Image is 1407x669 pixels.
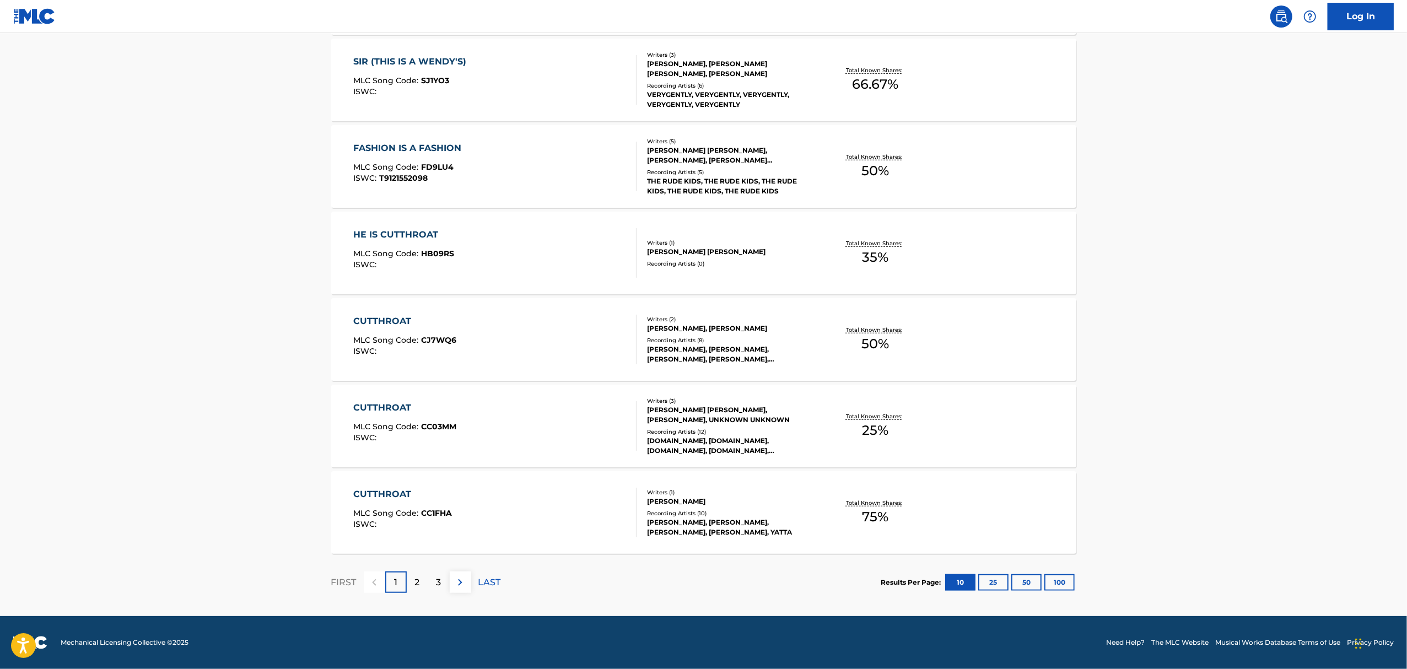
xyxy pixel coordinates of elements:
[647,59,813,79] div: [PERSON_NAME], [PERSON_NAME] [PERSON_NAME], [PERSON_NAME]
[436,576,441,589] p: 3
[353,228,454,241] div: HE IS CUTTHROAT
[1355,627,1362,660] div: Drag
[1328,3,1394,30] a: Log In
[647,137,813,145] div: Writers ( 5 )
[647,436,813,456] div: [DOMAIN_NAME], [DOMAIN_NAME], [DOMAIN_NAME], [DOMAIN_NAME], [DOMAIN_NAME]
[353,433,379,443] span: ISWC :
[61,638,188,648] span: Mechanical Licensing Collective © 2025
[353,488,452,501] div: CUTTHROAT
[647,82,813,90] div: Recording Artists ( 6 )
[1299,6,1321,28] div: Help
[353,162,421,172] span: MLC Song Code :
[1011,574,1042,591] button: 50
[846,499,905,507] p: Total Known Shares:
[881,578,944,587] p: Results Per Page:
[353,75,421,85] span: MLC Song Code :
[846,153,905,161] p: Total Known Shares:
[353,335,421,345] span: MLC Song Code :
[1151,638,1209,648] a: The MLC Website
[862,247,888,267] span: 35 %
[331,385,1076,467] a: CUTTHROATMLC Song Code:CC03MMISWC:Writers (3)[PERSON_NAME] [PERSON_NAME], [PERSON_NAME], UNKNOWN ...
[331,576,357,589] p: FIRST
[647,428,813,436] div: Recording Artists ( 12 )
[647,323,813,333] div: [PERSON_NAME], [PERSON_NAME]
[454,576,467,589] img: right
[862,420,888,440] span: 25 %
[353,422,421,431] span: MLC Song Code :
[353,508,421,518] span: MLC Song Code :
[647,397,813,405] div: Writers ( 3 )
[945,574,975,591] button: 10
[861,161,889,181] span: 50 %
[13,636,47,649] img: logo
[13,8,56,24] img: MLC Logo
[421,162,454,172] span: FD9LU4
[421,335,456,345] span: CJ7WQ6
[1215,638,1340,648] a: Musical Works Database Terms of Use
[846,326,905,334] p: Total Known Shares:
[647,145,813,165] div: [PERSON_NAME] [PERSON_NAME], [PERSON_NAME], [PERSON_NAME] [PERSON_NAME], [PERSON_NAME], [PERSON_N...
[415,576,420,589] p: 2
[647,168,813,176] div: Recording Artists ( 5 )
[647,260,813,268] div: Recording Artists ( 0 )
[331,471,1076,554] a: CUTTHROATMLC Song Code:CC1FHAISWC:Writers (1)[PERSON_NAME]Recording Artists (10)[PERSON_NAME], [P...
[978,574,1009,591] button: 25
[647,247,813,257] div: [PERSON_NAME] [PERSON_NAME]
[353,401,456,414] div: CUTTHROAT
[379,173,428,183] span: T9121552098
[647,176,813,196] div: THE RUDE KIDS, THE RUDE KIDS, THE RUDE KIDS, THE RUDE KIDS, THE RUDE KIDS
[394,576,397,589] p: 1
[1347,638,1394,648] a: Privacy Policy
[647,488,813,497] div: Writers ( 1 )
[861,334,889,354] span: 50 %
[647,509,813,517] div: Recording Artists ( 10 )
[1044,574,1075,591] button: 100
[331,125,1076,208] a: FASHION IS A FASHIONMLC Song Code:FD9LU4ISWC:T9121552098Writers (5)[PERSON_NAME] [PERSON_NAME], [...
[846,239,905,247] p: Total Known Shares:
[647,517,813,537] div: [PERSON_NAME], [PERSON_NAME], [PERSON_NAME], [PERSON_NAME], YATTA
[1352,616,1407,669] iframe: Chat Widget
[647,336,813,344] div: Recording Artists ( 8 )
[846,66,905,74] p: Total Known Shares:
[1270,6,1292,28] a: Public Search
[353,346,379,356] span: ISWC :
[353,519,379,529] span: ISWC :
[846,412,905,420] p: Total Known Shares:
[353,173,379,183] span: ISWC :
[353,87,379,96] span: ISWC :
[647,239,813,247] div: Writers ( 1 )
[852,74,898,94] span: 66.67 %
[1106,638,1145,648] a: Need Help?
[647,344,813,364] div: [PERSON_NAME], [PERSON_NAME], [PERSON_NAME], [PERSON_NAME], [PERSON_NAME]
[353,142,467,155] div: FASHION IS A FASHION
[353,249,421,258] span: MLC Song Code :
[421,508,452,518] span: CC1FHA
[862,507,888,527] span: 75 %
[647,405,813,425] div: [PERSON_NAME] [PERSON_NAME], [PERSON_NAME], UNKNOWN UNKNOWN
[331,39,1076,121] a: SIR (THIS IS A WENDY'S)MLC Song Code:SJ1YO3ISWC:Writers (3)[PERSON_NAME], [PERSON_NAME] [PERSON_N...
[647,497,813,506] div: [PERSON_NAME]
[353,55,472,68] div: SIR (THIS IS A WENDY'S)
[647,90,813,110] div: VERYGENTLY, VERYGENTLY, VERYGENTLY, VERYGENTLY, VERYGENTLY
[478,576,501,589] p: LAST
[647,315,813,323] div: Writers ( 2 )
[331,212,1076,294] a: HE IS CUTTHROATMLC Song Code:HB09RSISWC:Writers (1)[PERSON_NAME] [PERSON_NAME]Recording Artists (...
[647,51,813,59] div: Writers ( 3 )
[421,75,449,85] span: SJ1YO3
[353,260,379,269] span: ISWC :
[421,422,456,431] span: CC03MM
[1275,10,1288,23] img: search
[1303,10,1317,23] img: help
[331,298,1076,381] a: CUTTHROATMLC Song Code:CJ7WQ6ISWC:Writers (2)[PERSON_NAME], [PERSON_NAME]Recording Artists (8)[PE...
[353,315,456,328] div: CUTTHROAT
[421,249,454,258] span: HB09RS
